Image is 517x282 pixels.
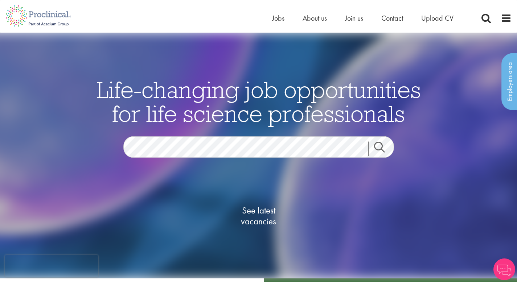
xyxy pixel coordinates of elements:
span: See latest vacancies [222,205,295,227]
a: Join us [345,13,363,23]
a: About us [303,13,327,23]
a: Jobs [272,13,284,23]
span: Life-changing job opportunities for life science professionals [97,75,421,128]
a: Contact [381,13,403,23]
iframe: reCAPTCHA [5,255,98,277]
a: Upload CV [421,13,454,23]
a: Job search submit button [368,141,399,156]
a: See latestvacancies [222,176,295,256]
img: Chatbot [493,258,515,280]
